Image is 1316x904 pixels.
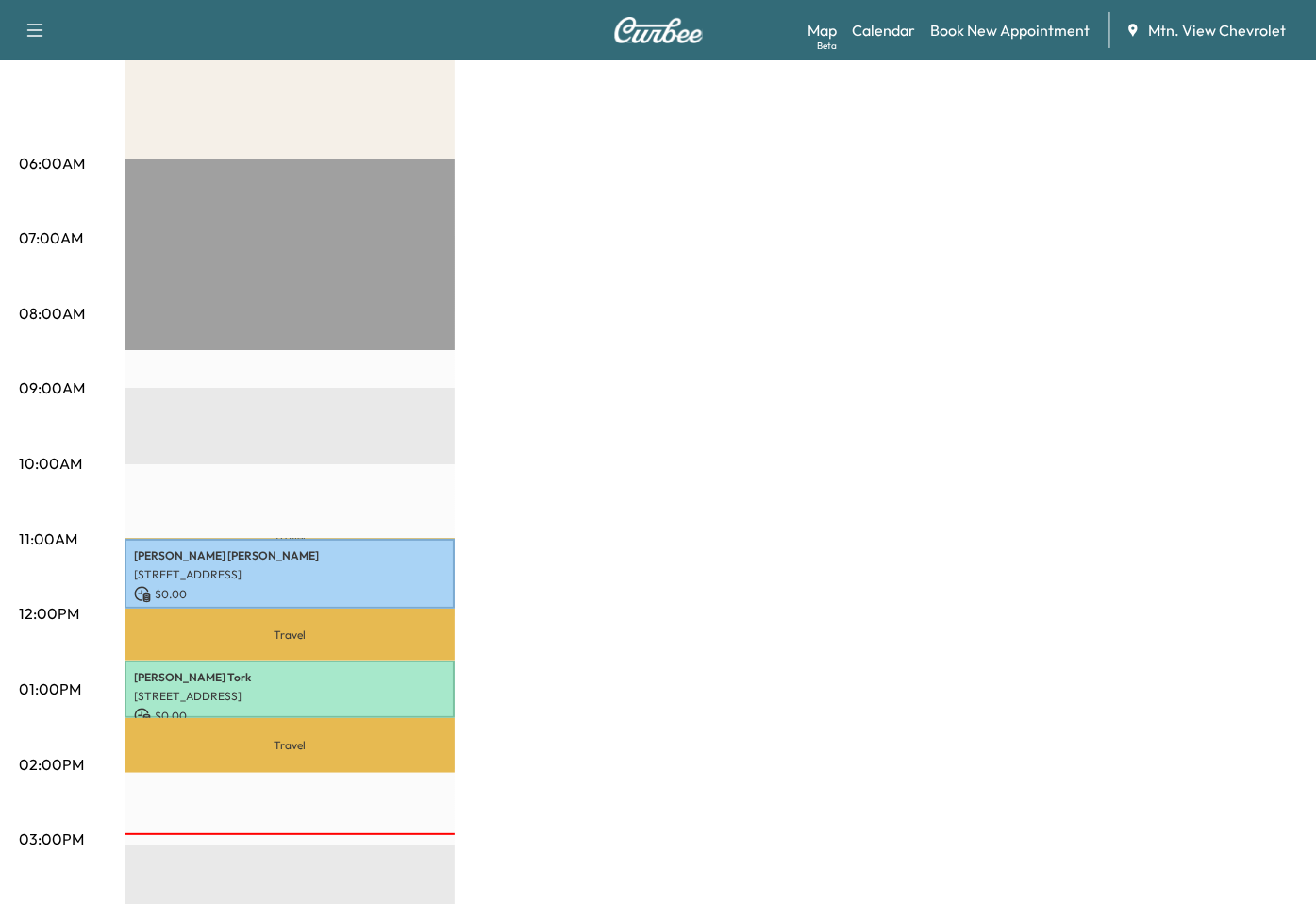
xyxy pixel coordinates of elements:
[19,602,79,625] p: 12:00PM
[134,708,445,725] p: $ 0.00
[613,17,704,43] img: Curbee Logo
[19,828,84,850] p: 03:00PM
[19,452,82,475] p: 10:00AM
[19,226,83,249] p: 07:00AM
[125,538,455,539] p: Travel
[134,548,445,563] p: [PERSON_NAME] [PERSON_NAME]
[852,19,915,42] a: Calendar
[1148,19,1286,42] span: Mtn. View Chevrolet
[134,689,445,704] p: [STREET_ADDRESS]
[134,567,445,582] p: [STREET_ADDRESS]
[134,586,445,603] p: $ 0.00
[808,19,837,42] a: MapBeta
[134,670,445,685] p: [PERSON_NAME] Tork
[134,607,445,622] p: 10:59 am - 11:54 am
[930,19,1090,42] a: Book New Appointment
[19,152,85,175] p: 06:00AM
[125,718,455,773] p: Travel
[817,39,837,53] div: Beta
[19,678,81,700] p: 01:00PM
[19,302,85,325] p: 08:00AM
[125,609,455,661] p: Travel
[19,527,77,550] p: 11:00AM
[19,753,84,776] p: 02:00PM
[19,377,85,399] p: 09:00AM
